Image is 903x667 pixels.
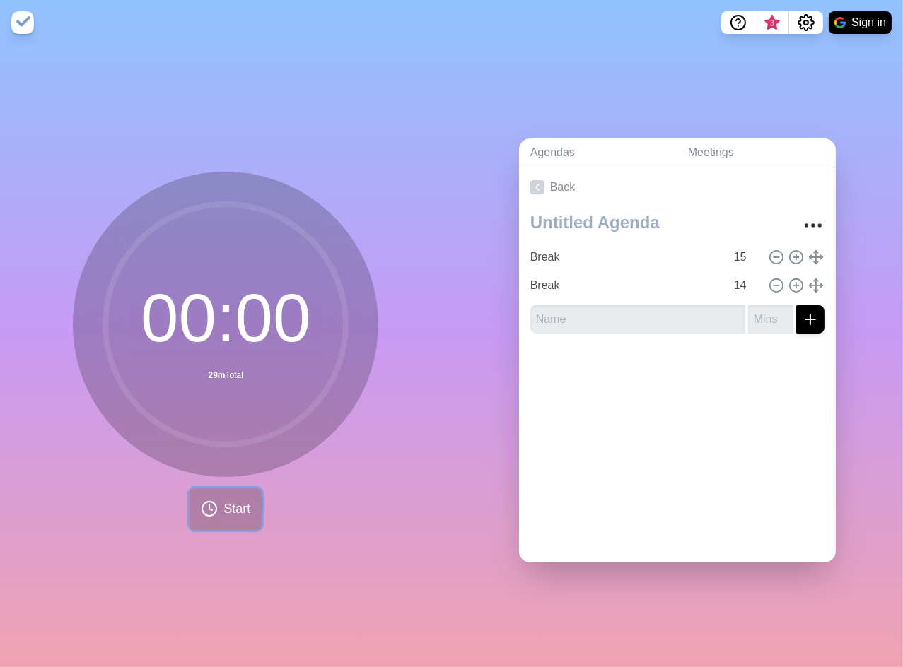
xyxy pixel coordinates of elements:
img: timeblocks logo [11,11,34,34]
span: Start [223,500,250,519]
input: Name [530,305,745,333]
span: 3 [767,18,778,29]
a: Meetings [677,138,836,167]
input: Mins [748,305,793,333]
img: google logo [834,17,846,28]
a: Back [519,167,836,207]
button: What’s new [755,11,789,34]
input: Mins [728,243,762,271]
button: More [799,211,827,240]
button: Help [721,11,755,34]
input: Mins [728,271,762,300]
input: Name [525,271,726,300]
a: Agendas [519,138,677,167]
button: Start [190,488,262,530]
button: Sign in [829,11,892,34]
button: Settings [789,11,823,34]
input: Name [525,243,726,271]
